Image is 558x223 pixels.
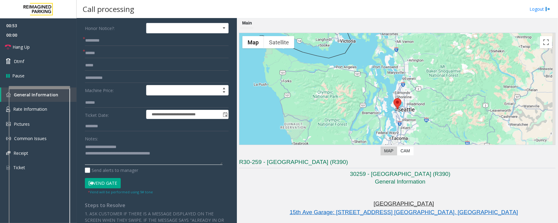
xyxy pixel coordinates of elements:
[6,136,11,141] img: 'icon'
[241,18,253,28] div: Main
[239,158,556,168] h3: R30-259 - [GEOGRAPHIC_DATA] (R390)
[88,190,153,194] small: Vend will be performed using 9# tone
[222,110,228,119] span: Toggle popup
[83,110,145,119] label: Ticket Date:
[6,151,10,155] img: 'icon'
[374,200,434,207] span: [GEOGRAPHIC_DATA]
[1,87,77,102] a: General Information
[85,133,98,142] label: Notes:
[85,203,229,208] h4: Steps to Resolve
[83,23,145,33] label: Honor Notice?:
[83,85,145,95] label: Machine Price:
[6,122,11,126] img: 'icon'
[6,92,11,97] img: 'icon'
[14,58,24,65] span: Dtmf
[12,72,25,79] span: Pause
[220,90,228,95] span: Decrease value
[540,36,552,48] button: Toggle fullscreen view
[350,171,450,177] span: 30259 - [GEOGRAPHIC_DATA] (R390)
[85,178,121,188] button: Vend Gate
[393,98,401,110] div: 511 16th Avenue, Seattle, WA
[381,147,397,155] label: Map
[264,36,294,48] button: Show satellite imagery
[80,2,137,17] h3: Call processing
[290,209,518,215] a: 15th Ave Garage: [STREET_ADDRESS] [GEOGRAPHIC_DATA], [GEOGRAPHIC_DATA]
[242,36,264,48] button: Show street map
[545,6,550,12] img: logout
[397,147,414,155] label: CAM
[375,178,426,185] span: General Information
[6,106,10,112] img: 'icon'
[13,44,30,50] span: Hang Up
[220,85,228,90] span: Increase value
[530,6,550,12] a: Logout
[85,167,138,173] label: Send alerts to manager
[6,165,10,170] img: 'icon'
